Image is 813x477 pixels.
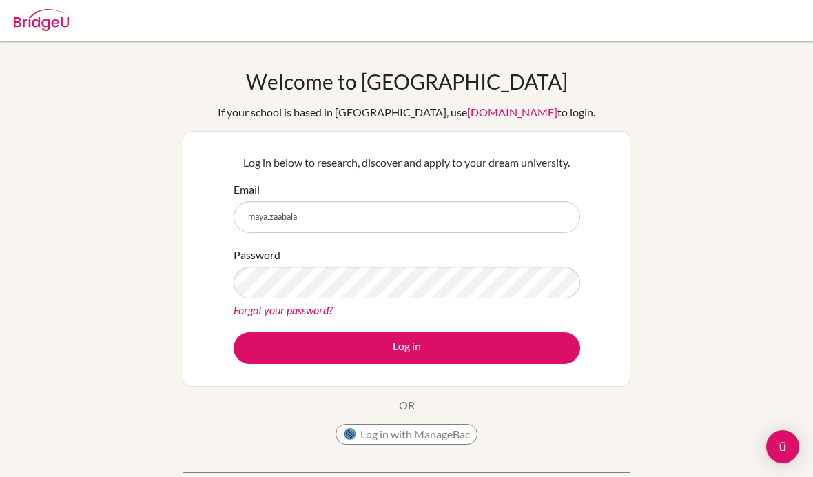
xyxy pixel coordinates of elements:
label: Password [234,247,280,263]
img: Bridge-U [14,9,69,31]
a: [DOMAIN_NAME] [467,105,557,119]
div: Open Intercom Messenger [766,430,799,463]
div: If your school is based in [GEOGRAPHIC_DATA], use to login. [218,104,595,121]
a: Forgot your password? [234,303,333,316]
p: Log in below to research, discover and apply to your dream university. [234,154,580,171]
p: OR [399,397,415,414]
button: Log in [234,332,580,364]
label: Email [234,181,260,198]
h1: Welcome to [GEOGRAPHIC_DATA] [246,69,568,94]
button: Log in with ManageBac [336,424,477,445]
